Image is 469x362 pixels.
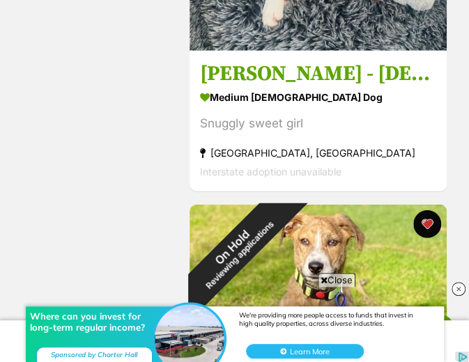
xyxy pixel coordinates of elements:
[200,87,436,107] div: medium [DEMOGRAPHIC_DATA] Dog
[36,68,153,86] div: Sponsored by Charter Hall
[30,32,146,54] div: Where can you invest for long-term regular income?
[204,219,276,291] span: Reviewing applications
[190,50,447,191] a: [PERSON_NAME] - [DEMOGRAPHIC_DATA] Cattle Dog X medium [DEMOGRAPHIC_DATA] Dog Snuggly sweet girl ...
[200,143,436,162] div: [GEOGRAPHIC_DATA], [GEOGRAPHIC_DATA]
[452,282,466,296] img: close_rtb.svg
[200,114,436,133] div: Snuggly sweet girl
[159,174,313,328] div: On Hold
[200,166,341,178] span: Interstate adoption unavailable
[239,32,426,49] div: We're providing more people access to funds that invest in high quality properties, across divers...
[318,273,355,287] span: Close
[413,210,441,238] button: favourite
[1,1,13,13] img: consumer-privacy-logo.png
[155,26,224,95] img: Where can you invest for long-term regular income?
[200,61,436,87] h3: [PERSON_NAME] - [DEMOGRAPHIC_DATA] Cattle Dog X
[246,65,364,80] button: Learn More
